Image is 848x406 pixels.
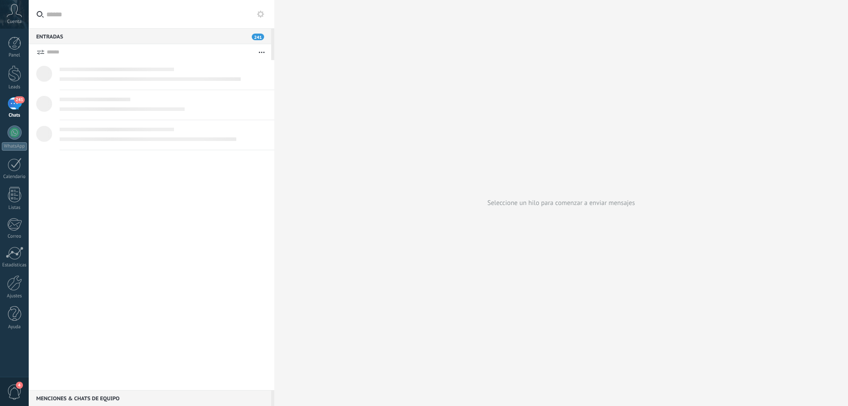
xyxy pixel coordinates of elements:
div: Estadísticas [2,262,27,268]
div: Ayuda [2,324,27,330]
div: Menciones & Chats de equipo [29,390,271,406]
span: 4 [16,382,23,389]
div: Correo [2,234,27,239]
div: WhatsApp [2,142,27,151]
span: Cuenta [7,19,22,25]
div: Panel [2,53,27,58]
div: Entradas [29,28,271,44]
div: Ajustes [2,293,27,299]
div: Listas [2,205,27,211]
div: Calendario [2,174,27,180]
div: Leads [2,84,27,90]
span: 241 [252,34,264,40]
div: Chats [2,113,27,118]
span: 241 [14,96,24,103]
